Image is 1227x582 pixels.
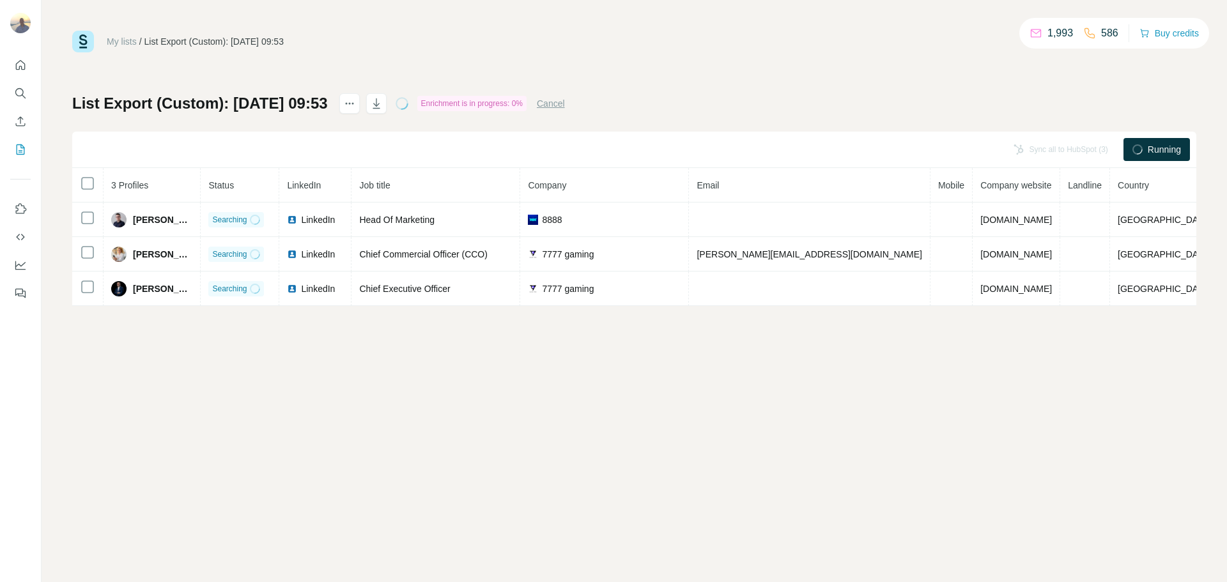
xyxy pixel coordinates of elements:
[144,35,284,48] div: List Export (Custom): [DATE] 09:53
[417,96,527,111] div: Enrichment is in progress: 0%
[1118,284,1211,294] span: [GEOGRAPHIC_DATA]
[697,180,719,190] span: Email
[72,31,94,52] img: Surfe Logo
[528,249,538,259] img: company-logo
[528,284,538,294] img: company-logo
[339,93,360,114] button: actions
[287,249,297,259] img: LinkedIn logo
[1047,26,1073,41] p: 1,993
[10,226,31,249] button: Use Surfe API
[1118,249,1211,259] span: [GEOGRAPHIC_DATA]
[133,213,192,226] span: [PERSON_NAME]
[139,35,142,48] li: /
[10,82,31,105] button: Search
[111,180,148,190] span: 3 Profiles
[10,13,31,33] img: Avatar
[359,215,435,225] span: Head Of Marketing
[107,36,137,47] a: My lists
[1118,180,1149,190] span: Country
[133,282,192,295] span: [PERSON_NAME]
[10,197,31,220] button: Use Surfe on LinkedIn
[287,180,321,190] span: LinkedIn
[359,249,487,259] span: Chief Commercial Officer (CCO)
[301,282,335,295] span: LinkedIn
[10,54,31,77] button: Quick start
[208,180,234,190] span: Status
[1101,26,1118,41] p: 586
[212,249,247,260] span: Searching
[980,284,1052,294] span: [DOMAIN_NAME]
[287,215,297,225] img: LinkedIn logo
[359,180,390,190] span: Job title
[542,282,594,295] span: 7777 gaming
[287,284,297,294] img: LinkedIn logo
[980,215,1052,225] span: [DOMAIN_NAME]
[10,282,31,305] button: Feedback
[980,180,1051,190] span: Company website
[301,248,335,261] span: LinkedIn
[10,138,31,161] button: My lists
[938,180,964,190] span: Mobile
[301,213,335,226] span: LinkedIn
[10,254,31,277] button: Dashboard
[528,215,538,225] img: company-logo
[72,93,328,114] h1: List Export (Custom): [DATE] 09:53
[1148,143,1181,156] span: Running
[542,248,594,261] span: 7777 gaming
[980,249,1052,259] span: [DOMAIN_NAME]
[212,214,247,226] span: Searching
[528,180,566,190] span: Company
[542,213,562,226] span: 8888
[697,249,922,259] span: [PERSON_NAME][EMAIL_ADDRESS][DOMAIN_NAME]
[133,248,192,261] span: [PERSON_NAME]
[359,284,450,294] span: Chief Executive Officer
[1139,24,1199,42] button: Buy credits
[111,247,127,262] img: Avatar
[10,110,31,133] button: Enrich CSV
[537,97,565,110] button: Cancel
[1118,215,1211,225] span: [GEOGRAPHIC_DATA]
[212,283,247,295] span: Searching
[111,212,127,227] img: Avatar
[1068,180,1102,190] span: Landline
[111,281,127,296] img: Avatar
